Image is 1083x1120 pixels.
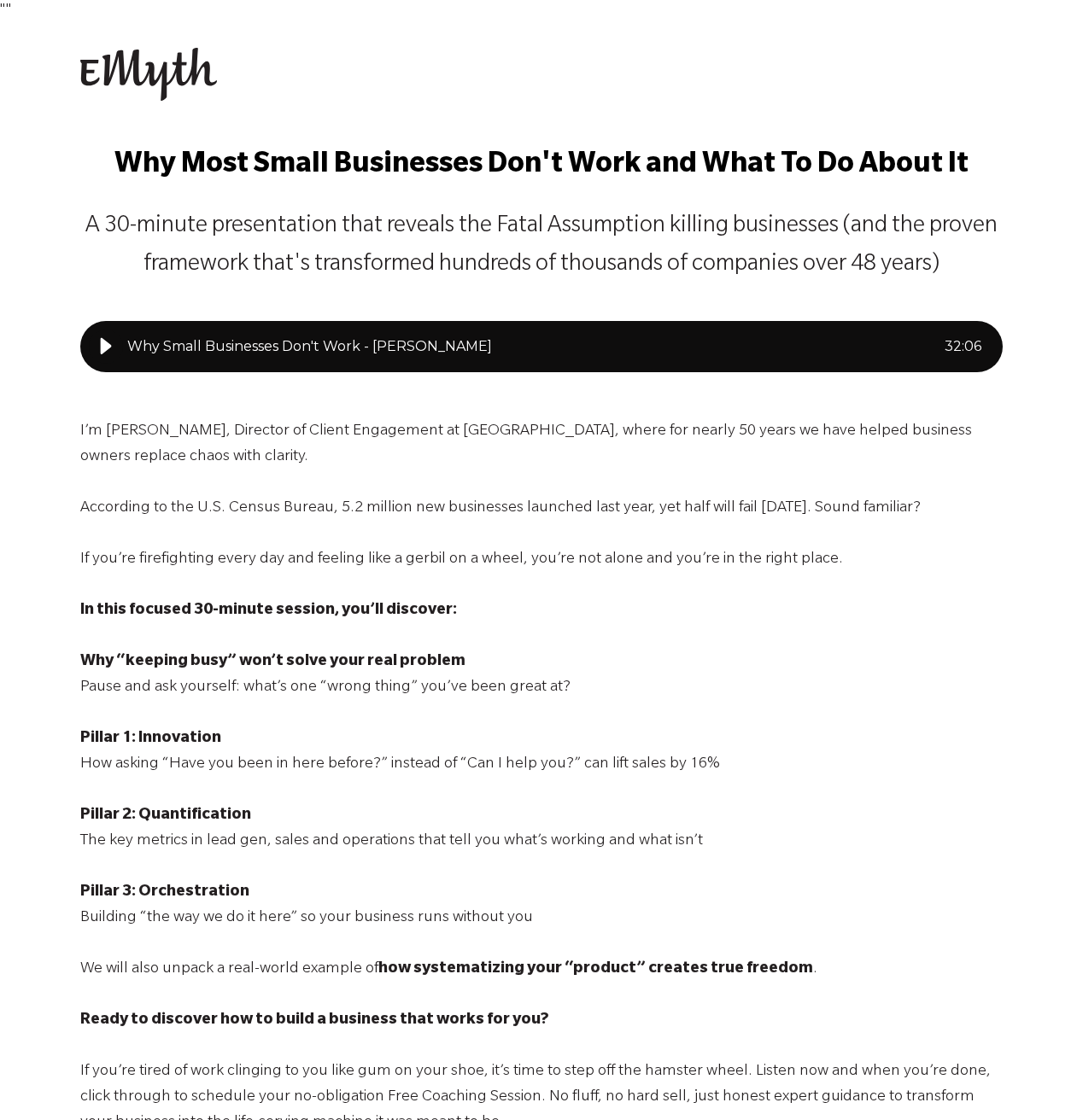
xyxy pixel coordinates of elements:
span: how systematizing your “product” creates true freedom [378,961,813,978]
span: Why “keeping busy” won’t solve your real problem [80,654,465,671]
div: Play audio: Why Small Businesses Don't Work - Paul Bauscher [80,321,1003,372]
iframe: Chat Widget [998,1038,1083,1120]
span: Pillar 2: Quantification [80,808,251,825]
span: Pillar 3: Orchestration [80,884,249,901]
span: In this focused 30-minute session, you’ll discover: [80,603,457,620]
div: Play [89,330,123,364]
span: Ready to discover how to build a business that works for you? [80,1012,549,1030]
span: Why Most Small Businesses Don't Work and What To Do About It [114,151,969,182]
img: EMyth [80,48,217,101]
div: Why Small Businesses Don't Work - [PERSON_NAME] [127,336,945,357]
span: Pillar 1: Innovation [80,731,221,748]
div: 32 : 06 [945,336,981,357]
p: A 30-minute presentation that reveals the Fatal Assumption killing businesses (and the proven fra... [80,208,1003,285]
